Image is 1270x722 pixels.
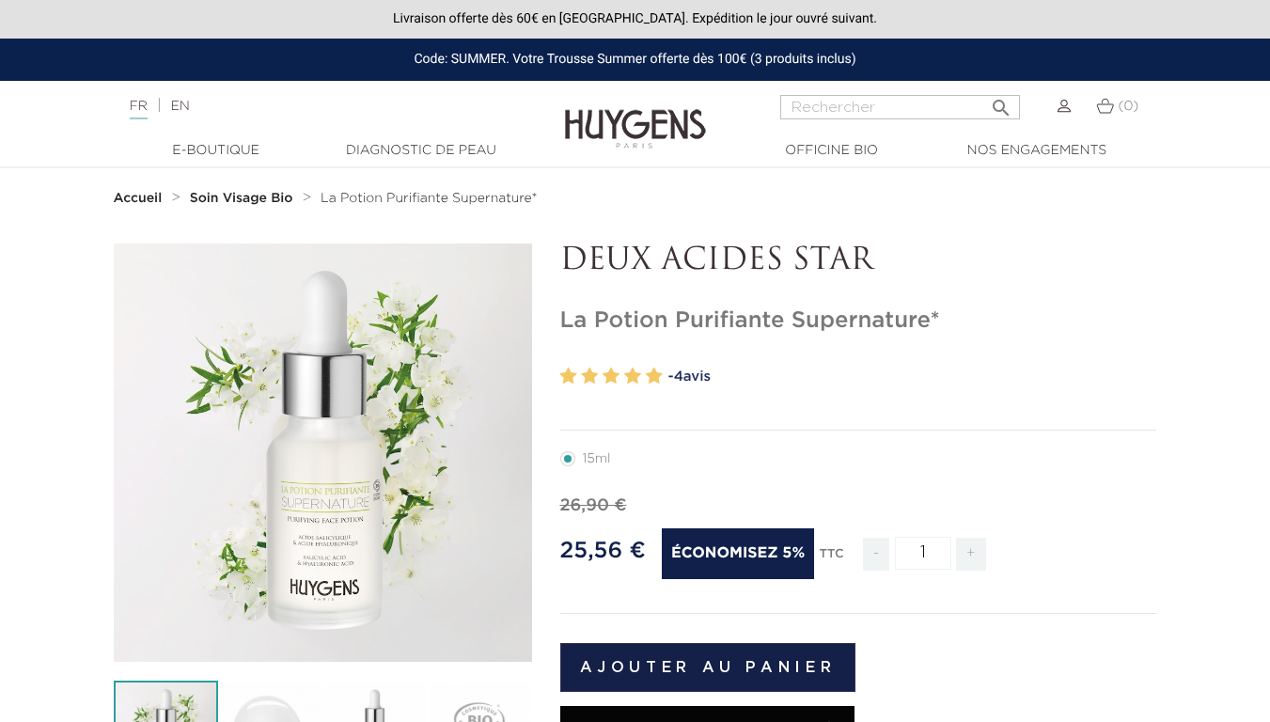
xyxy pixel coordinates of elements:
a: E-Boutique [122,141,310,161]
a: Soin Visage Bio [190,191,298,206]
span: - [863,538,889,571]
label: 2 [581,363,598,390]
input: Rechercher [780,95,1020,119]
span: 4 [674,369,683,384]
span: La Potion Purifiante Supernature* [321,192,537,205]
span: 25,56 € [560,540,646,562]
input: Quantité [895,537,951,570]
button: Ajouter au panier [560,643,856,692]
a: Officine Bio [738,141,926,161]
a: -4avis [668,363,1157,391]
strong: Soin Visage Bio [190,192,293,205]
a: Nos engagements [943,141,1131,161]
a: Accueil [114,191,166,206]
a: FR [130,100,148,119]
button:  [984,89,1018,115]
a: Diagnostic de peau [327,141,515,161]
p: DEUX ACIDES STAR [560,243,1157,279]
div: TTC [820,534,844,585]
strong: Accueil [114,192,163,205]
label: 15ml [560,451,634,466]
span: Économisez 5% [662,528,814,579]
span: 26,90 € [560,497,627,514]
label: 1 [560,363,577,390]
div: | [120,95,515,118]
span: (0) [1118,100,1138,113]
i:  [990,91,1012,114]
a: La Potion Purifiante Supernature* [321,191,537,206]
h1: La Potion Purifiante Supernature* [560,307,1157,335]
a: EN [170,100,189,113]
label: 5 [646,363,663,390]
label: 4 [624,363,641,390]
label: 3 [603,363,619,390]
img: Huygens [565,79,706,151]
span: + [956,538,986,571]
